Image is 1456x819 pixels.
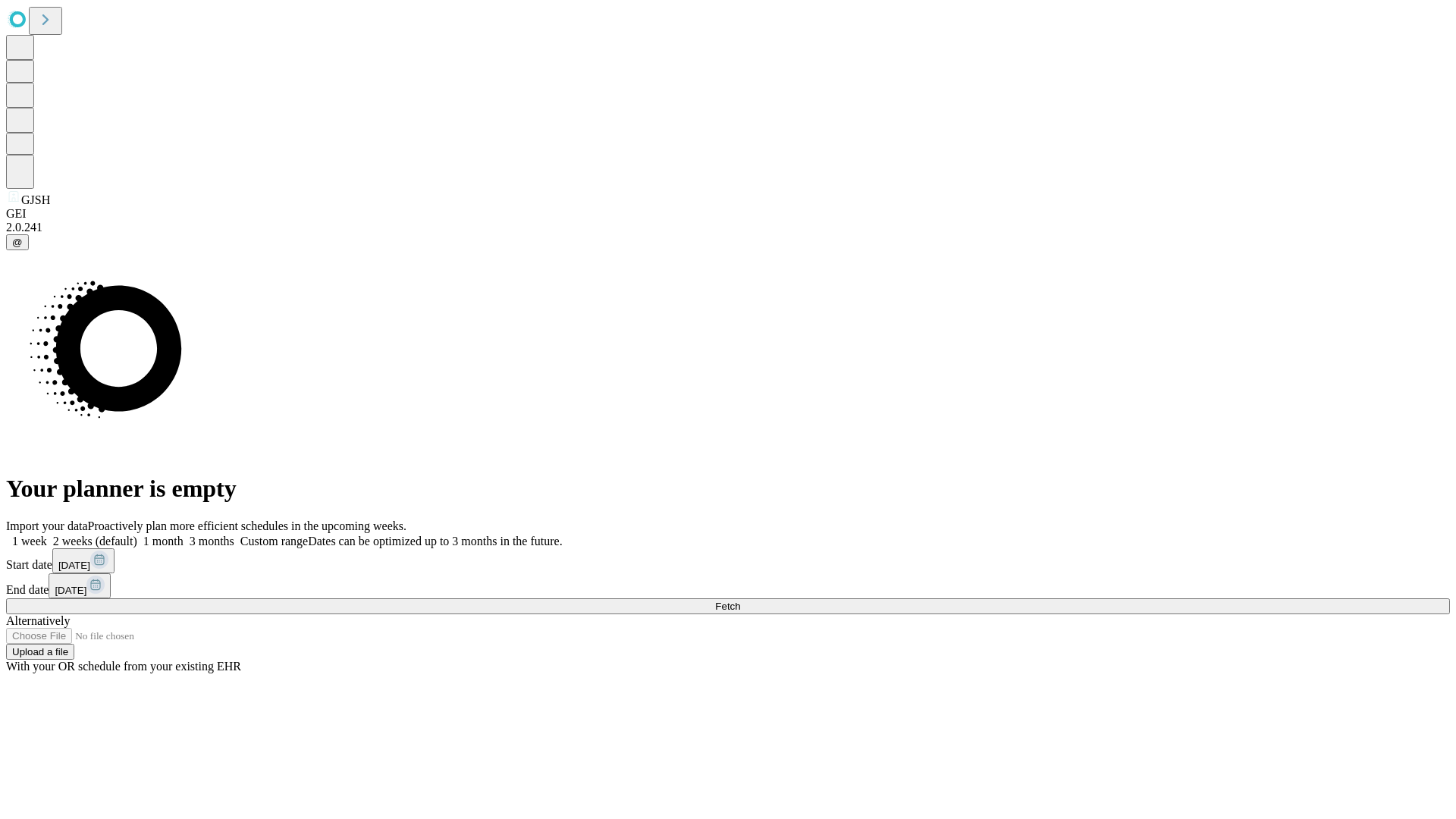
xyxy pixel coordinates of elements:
span: [DATE] [55,585,86,596]
span: Fetch [715,601,740,612]
span: GJSH [21,193,50,206]
span: Import your data [6,519,88,532]
span: Alternatively [6,614,70,627]
span: @ [12,237,23,248]
button: [DATE] [49,573,111,598]
button: [DATE] [52,548,115,573]
span: 1 month [143,535,184,548]
span: 2 weeks (default) [53,535,137,548]
span: 3 months [190,535,234,548]
button: Fetch [6,598,1450,614]
span: Custom range [240,535,308,548]
h1: Your planner is empty [6,475,1450,503]
div: End date [6,573,1450,598]
div: Start date [6,548,1450,573]
button: Upload a file [6,644,74,660]
button: @ [6,234,29,250]
span: [DATE] [58,560,90,571]
div: GEI [6,207,1450,221]
span: With your OR schedule from your existing EHR [6,660,241,673]
span: 1 week [12,535,47,548]
span: Proactively plan more efficient schedules in the upcoming weeks. [88,519,406,532]
span: Dates can be optimized up to 3 months in the future. [308,535,562,548]
div: 2.0.241 [6,221,1450,234]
